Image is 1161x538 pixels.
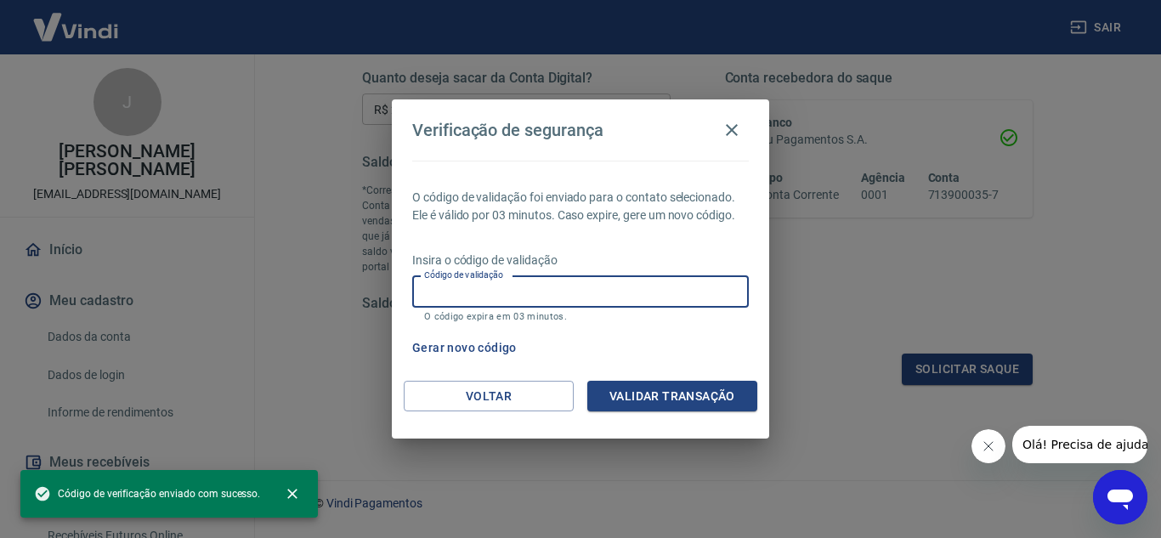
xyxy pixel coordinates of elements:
[971,429,1005,463] iframe: Fechar mensagem
[587,381,757,412] button: Validar transação
[1012,426,1147,463] iframe: Mensagem da empresa
[34,485,260,502] span: Código de verificação enviado com sucesso.
[412,252,749,269] p: Insira o código de validação
[412,189,749,224] p: O código de validação foi enviado para o contato selecionado. Ele é válido por 03 minutos. Caso e...
[424,269,503,281] label: Código de validação
[424,311,737,322] p: O código expira em 03 minutos.
[1093,470,1147,524] iframe: Botão para abrir a janela de mensagens
[404,381,574,412] button: Voltar
[274,475,311,513] button: close
[405,332,524,364] button: Gerar novo código
[412,120,603,140] h4: Verificação de segurança
[10,12,143,25] span: Olá! Precisa de ajuda?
